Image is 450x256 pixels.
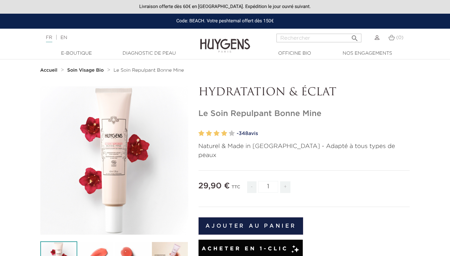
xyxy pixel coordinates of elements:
button:  [349,32,361,41]
div: TTC [231,180,240,198]
a: Soin Visage Bio [67,68,106,73]
a: E-Boutique [43,50,110,57]
i:  [351,32,359,40]
button: Ajouter au panier [199,217,303,235]
a: Diagnostic de peau [116,50,183,57]
a: Accueil [40,68,59,73]
h1: Le Soin Repulpant Bonne Mine [199,109,410,119]
input: Rechercher [276,34,361,42]
span: 348 [238,131,248,136]
img: Huygens [200,28,250,54]
label: 2 [206,129,212,138]
a: FR [46,35,52,42]
p: HYDRATATION & ÉCLAT [199,86,410,99]
a: Le Soin Repulpant Bonne Mine [114,68,184,73]
label: 1 [199,129,205,138]
span: 29,90 € [199,182,230,190]
label: 4 [221,129,227,138]
div: | [43,34,183,42]
span: + [280,181,291,193]
a: Officine Bio [261,50,328,57]
a: Nos engagements [334,50,401,57]
strong: Accueil [40,68,58,73]
a: EN [60,35,67,40]
span: - [247,181,256,193]
label: 5 [229,129,235,138]
p: Naturel & Made in [GEOGRAPHIC_DATA] - Adapté à tous types de peaux [199,142,410,160]
span: (0) [396,35,403,40]
strong: Soin Visage Bio [67,68,104,73]
a: -348avis [237,129,410,139]
input: Quantité [258,181,278,193]
label: 3 [214,129,220,138]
